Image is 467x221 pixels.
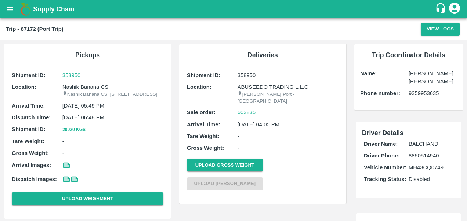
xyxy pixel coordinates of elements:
[238,144,339,152] p: -
[238,120,339,128] p: [DATE] 04:05 PM
[421,23,460,36] button: View Logs
[12,84,36,90] b: Location:
[364,164,406,170] b: Vehicle Number:
[238,83,339,91] p: ABUSEEDO TRADING L.L.C
[62,137,163,145] p: -
[409,89,457,97] p: 9359953635
[12,192,163,205] button: Upload Weighment
[10,50,165,60] h6: Pickups
[12,72,46,78] b: Shipment ID:
[409,163,453,171] p: MH43CQ0749
[12,126,46,132] b: Shipment ID:
[187,159,263,172] button: Upload Gross Weight
[12,150,49,156] b: Gross Weight:
[12,138,44,144] b: Tare Weight:
[187,84,211,90] b: Location:
[62,91,163,98] p: Nashik Banana CS, [STREET_ADDRESS]
[185,50,340,60] h6: Deliveries
[362,129,403,137] span: Driver Details
[409,69,457,86] p: [PERSON_NAME] [PERSON_NAME]
[238,132,339,140] p: -
[12,176,57,182] b: Dispatch Images:
[238,91,339,105] p: [PERSON_NAME] Port - [GEOGRAPHIC_DATA]
[6,26,64,32] b: Trip - 87172 (Port Trip)
[448,1,461,17] div: account of current user
[360,70,377,76] b: Name:
[187,145,224,151] b: Gross Weight:
[1,1,18,18] button: open drawer
[62,71,163,79] a: 358950
[364,153,399,159] b: Driver Phone:
[409,175,453,183] p: Disabled
[187,109,216,115] b: Sale order:
[364,141,398,147] b: Driver Name:
[238,71,339,79] p: 358950
[62,83,163,91] p: Nashik Banana CS
[360,50,457,60] h6: Trip Coordinator Details
[187,72,221,78] b: Shipment ID:
[409,152,453,160] p: 8850514940
[33,6,74,13] b: Supply Chain
[238,108,256,116] a: 603835
[187,122,220,127] b: Arrival Time:
[62,126,86,134] button: 20020 Kgs
[18,2,33,17] img: logo
[435,3,448,16] div: customer-support
[62,102,163,110] p: [DATE] 05:49 PM
[33,4,435,14] a: Supply Chain
[360,90,400,96] b: Phone number:
[12,103,45,109] b: Arrival Time:
[12,115,51,120] b: Dispatch Time:
[62,149,163,157] p: -
[409,140,453,148] p: BALCHAND
[187,133,220,139] b: Tare Weight:
[12,162,51,168] b: Arrival Images:
[364,176,406,182] b: Tracking Status:
[62,113,163,122] p: [DATE] 06:48 PM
